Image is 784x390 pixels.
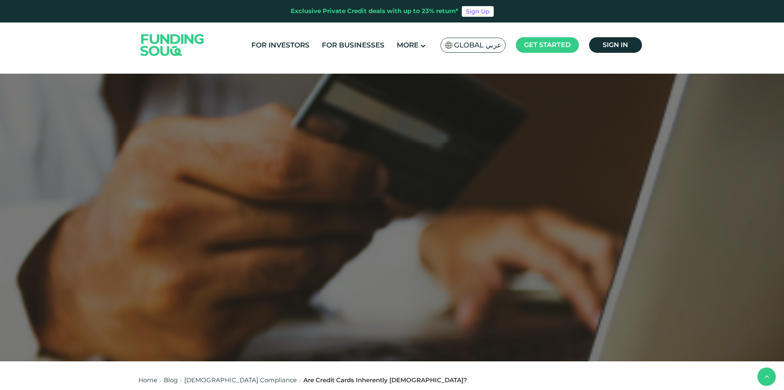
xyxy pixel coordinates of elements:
a: Sign Up [462,6,494,17]
img: Logo [132,25,212,66]
button: back [757,367,776,386]
a: Blog [164,376,178,384]
a: For Investors [249,38,312,52]
a: Sign in [589,37,642,53]
img: SA Flag [445,42,452,49]
a: Home [138,376,157,384]
span: Sign in [603,41,628,49]
span: More [397,41,418,49]
a: For Businesses [320,38,386,52]
div: Are Credit Cards Inherently [DEMOGRAPHIC_DATA]? [303,376,467,385]
span: Get started [524,41,571,49]
div: Exclusive Private Credit deals with up to 23% return* [291,7,459,16]
span: Global عربي [454,41,501,50]
a: [DEMOGRAPHIC_DATA] Compliance [184,376,297,384]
